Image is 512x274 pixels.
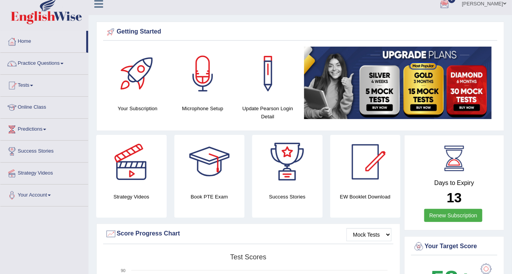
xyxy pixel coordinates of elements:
a: Predictions [0,119,88,138]
b: 13 [447,190,462,205]
h4: Strategy Videos [96,193,167,201]
div: Your Target Score [413,241,495,252]
a: Your Account [0,185,88,204]
h4: Book PTE Exam [174,193,245,201]
a: Strategy Videos [0,163,88,182]
div: Getting Started [105,26,495,38]
h4: Update Pearson Login Detail [239,104,296,121]
img: small5.jpg [304,47,492,119]
h4: Success Stories [252,193,323,201]
text: 90 [121,268,125,273]
div: Score Progress Chart [105,228,392,240]
h4: Your Subscription [109,104,166,113]
a: Renew Subscription [424,209,482,222]
a: Practice Questions [0,53,88,72]
h4: Microphone Setup [174,104,231,113]
a: Success Stories [0,141,88,160]
a: Home [0,31,86,50]
tspan: Test scores [230,253,266,261]
a: Tests [0,75,88,94]
h4: Days to Expiry [413,180,495,187]
h4: EW Booklet Download [330,193,401,201]
a: Online Class [0,97,88,116]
